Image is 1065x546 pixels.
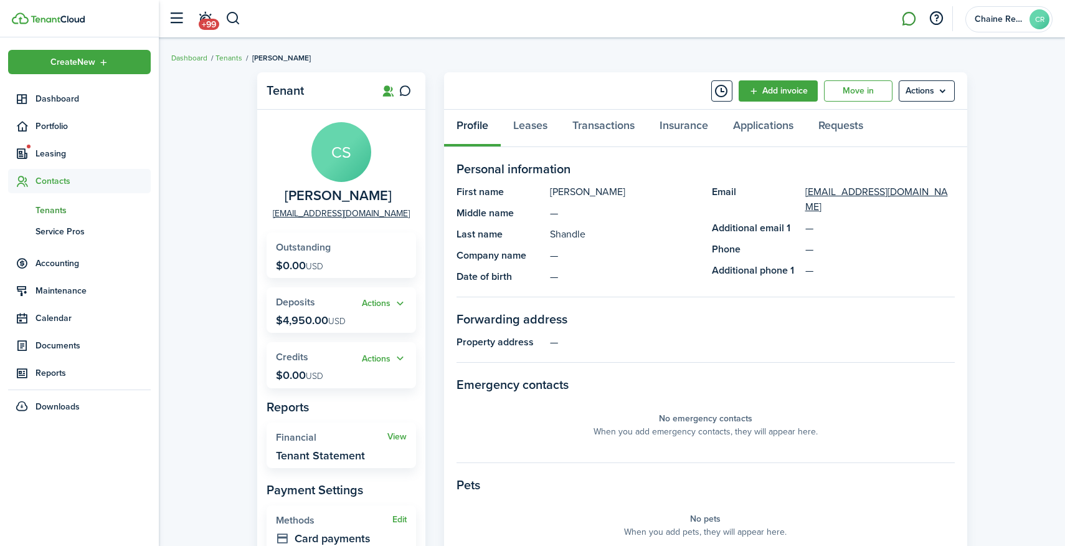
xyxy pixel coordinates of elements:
span: Credits [276,350,308,364]
p: $0.00 [276,259,323,272]
a: Tenants [215,52,242,64]
avatar-text: CS [311,122,371,182]
a: Leases [501,110,560,147]
span: Calendar [35,312,151,325]
button: Edit [392,515,407,525]
span: Dashboard [35,92,151,105]
span: Tenants [35,204,151,217]
span: USD [328,315,346,328]
span: Contacts [35,175,151,188]
panel-main-placeholder-description: When you add pets, they will appear here. [624,525,787,539]
button: Actions [362,297,407,311]
panel-main-title: Tenant [267,84,366,98]
span: Leasing [35,147,151,160]
panel-main-title: Phone [712,242,799,257]
a: [EMAIL_ADDRESS][DOMAIN_NAME] [805,184,955,214]
span: Maintenance [35,284,151,297]
img: TenantCloud [12,12,29,24]
img: TenantCloud [31,16,85,23]
span: Create New [50,58,95,67]
a: Messaging [897,3,921,35]
a: Notifications [193,3,217,35]
a: Dashboard [8,87,151,111]
panel-main-title: First name [457,184,544,199]
panel-main-title: Property address [457,335,544,350]
span: +99 [199,19,219,30]
a: [EMAIL_ADDRESS][DOMAIN_NAME] [273,207,410,220]
span: USD [306,260,323,273]
panel-main-title: Date of birth [457,269,544,284]
button: Open menu [8,50,151,74]
a: Transactions [560,110,647,147]
button: Open resource center [925,8,947,29]
panel-main-title: Last name [457,227,544,242]
a: Move in [824,80,892,102]
panel-main-placeholder-title: No emergency contacts [659,412,752,425]
widget-stats-description: Tenant Statement [276,449,365,462]
panel-main-placeholder-title: No pets [690,512,721,525]
panel-main-description: — [550,248,699,263]
p: $0.00 [276,369,323,381]
panel-main-title: Email [712,184,799,214]
panel-main-placeholder-description: When you add emergency contacts, they will appear here. [594,425,818,438]
button: Open menu [362,352,407,366]
button: Open menu [899,80,955,102]
span: USD [306,370,323,383]
panel-main-title: Company name [457,248,544,263]
button: Search [225,8,241,29]
span: [PERSON_NAME] [252,52,311,64]
panel-main-subtitle: Reports [267,398,416,416]
a: Tenants [8,199,151,221]
a: Dashboard [171,52,207,64]
span: Portfolio [35,120,151,133]
a: Reports [8,361,151,385]
a: Insurance [647,110,721,147]
p: $4,950.00 [276,314,346,327]
panel-main-title: Middle name [457,206,544,221]
span: Deposits [276,295,315,309]
a: Requests [806,110,876,147]
span: Chaine Rentals [975,15,1025,24]
button: Open menu [362,297,407,311]
panel-main-section-title: Pets [457,476,955,494]
span: Documents [35,339,151,352]
a: View [387,432,407,442]
menu-btn: Actions [899,80,955,102]
avatar-text: CR [1029,9,1049,29]
span: Service Pros [35,225,151,238]
button: Timeline [711,80,732,102]
widget-stats-title: Financial [276,432,387,443]
panel-main-description: [PERSON_NAME] [550,184,699,199]
a: Applications [721,110,806,147]
a: Add invoice [739,80,818,102]
panel-main-subtitle: Payment Settings [267,481,416,499]
panel-main-description: — [550,206,699,221]
span: Outstanding [276,240,331,254]
widget-stats-description: Card payments [295,532,407,545]
span: Downloads [35,400,80,413]
panel-main-description: — [550,335,955,350]
panel-main-description: Shandle [550,227,699,242]
panel-main-description: — [550,269,699,284]
panel-main-section-title: Forwarding address [457,310,955,328]
panel-main-section-title: Emergency contacts [457,375,955,394]
a: Service Pros [8,221,151,242]
button: Actions [362,352,407,366]
span: Camille Shandle [285,188,392,204]
panel-main-section-title: Personal information [457,160,955,178]
widget-stats-title: Methods [276,515,392,526]
panel-main-title: Additional email 1 [712,221,799,236]
panel-main-title: Additional phone 1 [712,263,799,278]
span: Accounting [35,257,151,270]
button: Open sidebar [164,7,188,31]
span: Reports [35,366,151,380]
